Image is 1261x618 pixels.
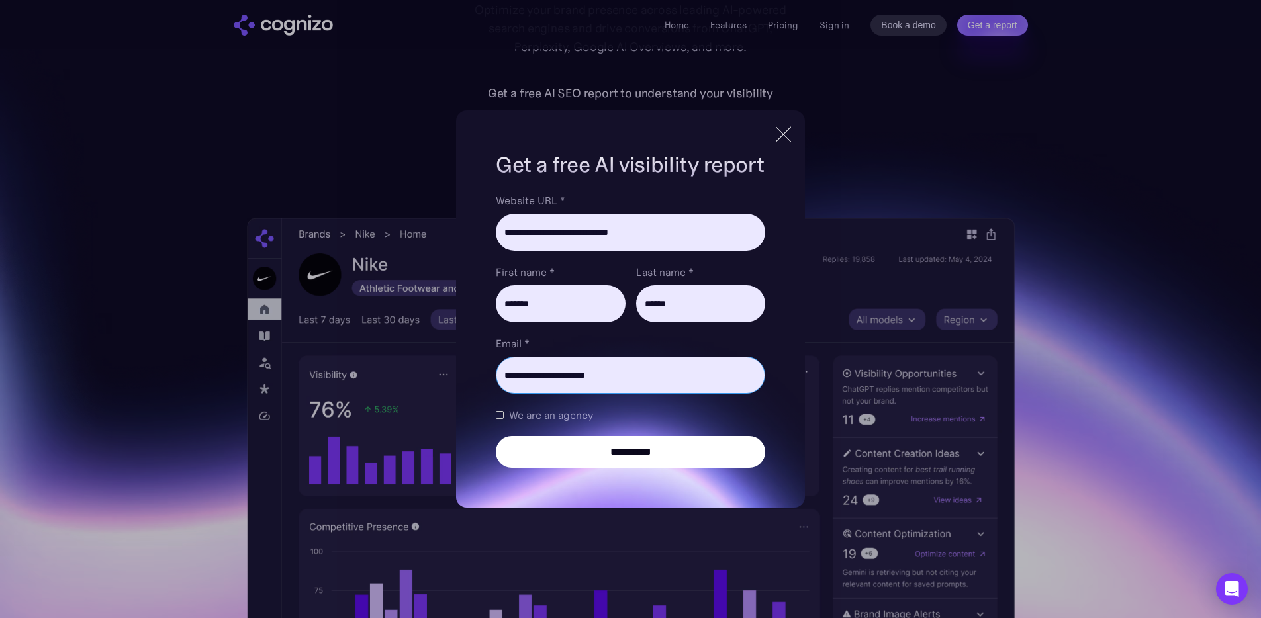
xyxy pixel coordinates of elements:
[1216,573,1248,605] div: Open Intercom Messenger
[496,193,765,208] label: Website URL *
[636,264,765,280] label: Last name *
[509,407,593,423] span: We are an agency
[496,193,765,468] form: Brand Report Form
[496,150,765,179] h1: Get a free AI visibility report
[496,335,765,351] label: Email *
[496,264,625,280] label: First name *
